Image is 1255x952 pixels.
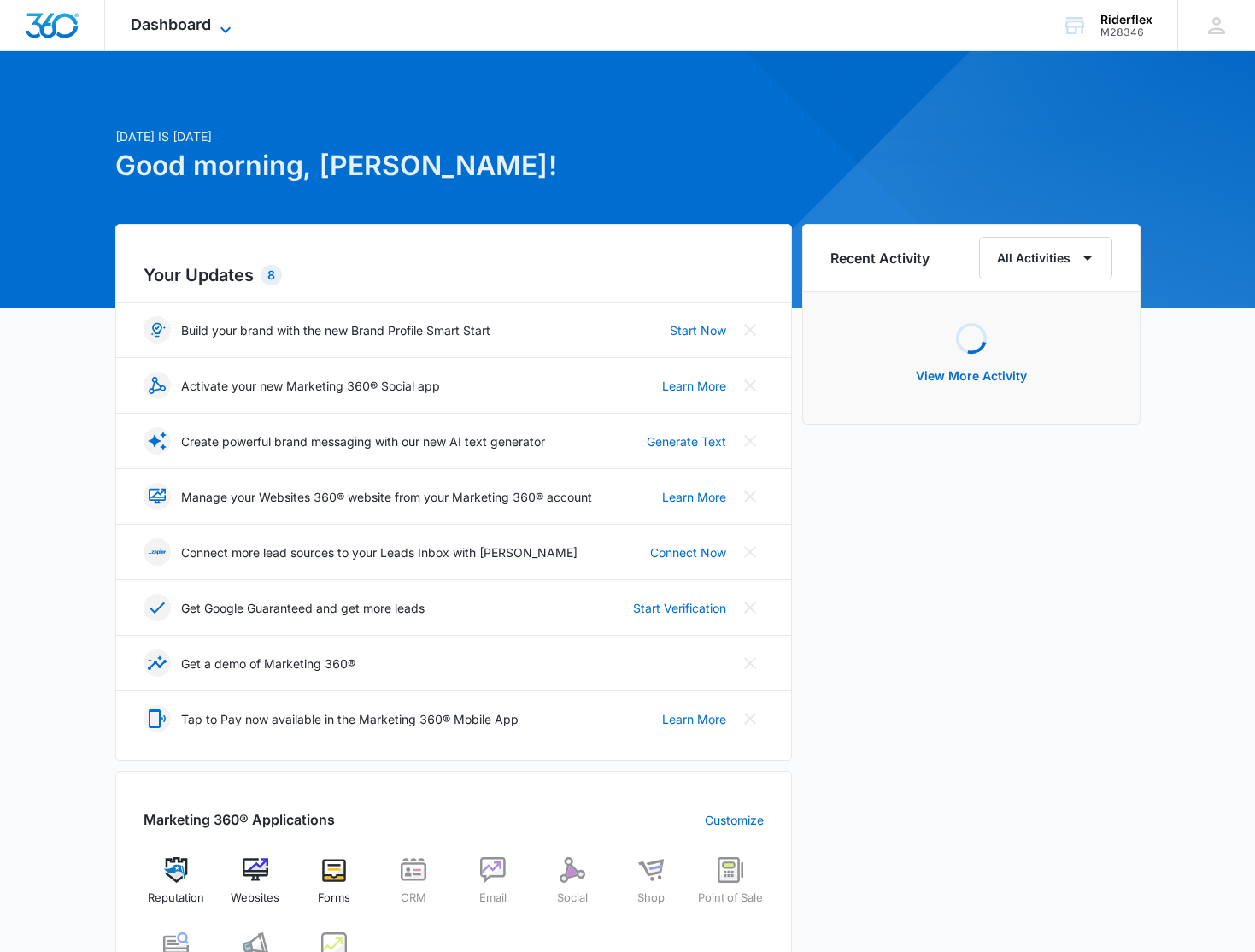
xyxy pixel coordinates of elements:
a: Connect Now [650,544,726,561]
p: Activate your new Marketing 360® Social app [181,377,440,395]
p: [DATE] is [DATE] [115,127,792,145]
h6: Recent Activity [830,248,930,268]
button: Close [736,483,764,510]
h1: Good morning, [PERSON_NAME]! [115,145,792,186]
span: Dashboard [131,15,211,33]
span: Point of Sale [698,890,763,907]
button: Close [736,427,764,455]
p: Create powerful brand messaging with our new AI text generator [181,432,545,450]
a: Forms [302,857,367,919]
a: Websites [222,857,288,919]
a: Shop [619,857,684,919]
a: Generate Text [647,432,726,450]
p: Get Google Guaranteed and get more leads [181,599,425,617]
button: All Activities [979,237,1112,279]
div: account id [1100,26,1152,38]
a: Point of Sale [698,857,764,919]
button: Close [736,372,764,399]
a: Social [539,857,605,919]
p: Build your brand with the new Brand Profile Smart Start [181,321,490,339]
div: 8 [261,265,282,285]
h2: Marketing 360® Applications [144,809,335,830]
a: Learn More [662,710,726,728]
a: Reputation [144,857,209,919]
button: Close [736,649,764,677]
a: Learn More [662,488,726,506]
button: Close [736,594,764,621]
span: Shop [637,890,665,907]
p: Connect more lead sources to your Leads Inbox with [PERSON_NAME] [181,544,578,561]
a: Customize [705,811,764,829]
span: Websites [231,890,279,907]
div: account name [1100,13,1152,26]
span: Forms [318,890,350,907]
h2: Your Updates [144,262,764,288]
button: Close [736,538,764,566]
span: Social [557,890,588,907]
p: Get a demo of Marketing 360® [181,655,355,673]
a: CRM [381,857,447,919]
button: Close [736,705,764,732]
button: View More Activity [899,356,1044,397]
a: Start Now [670,321,726,339]
button: Close [736,316,764,344]
a: Email [460,857,526,919]
p: Manage your Websites 360® website from your Marketing 360® account [181,488,592,506]
a: Learn More [662,377,726,395]
p: Tap to Pay now available in the Marketing 360® Mobile App [181,710,519,728]
span: CRM [401,890,426,907]
span: Reputation [148,890,204,907]
a: Start Verification [633,599,726,617]
span: Email [479,890,507,907]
